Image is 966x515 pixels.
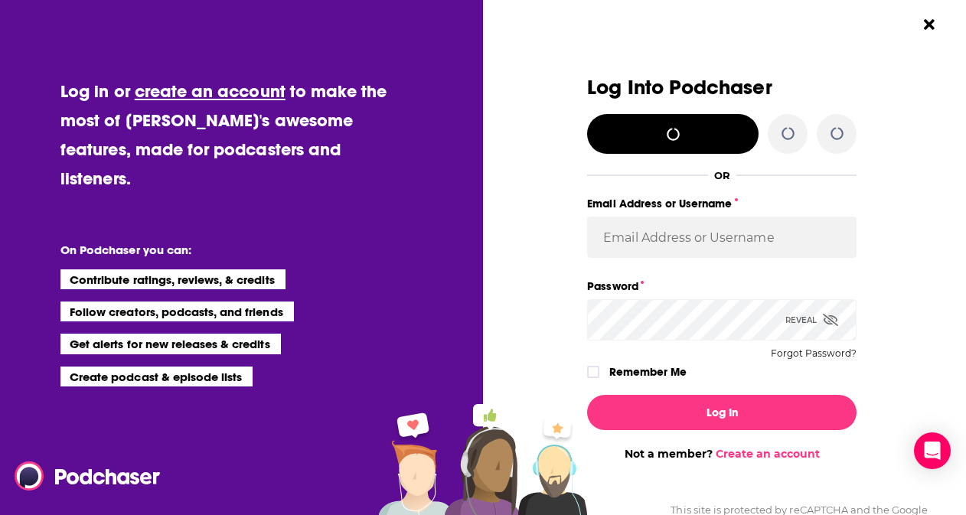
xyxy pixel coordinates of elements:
[60,269,286,289] li: Contribute ratings, reviews, & credits
[915,10,944,39] button: Close Button
[60,334,280,354] li: Get alerts for new releases & credits
[714,169,730,181] div: OR
[587,395,857,430] button: Log In
[609,362,687,382] label: Remember Me
[587,194,857,213] label: Email Address or Username
[60,243,367,257] li: On Podchaser you can:
[60,302,294,321] li: Follow creators, podcasts, and friends
[15,461,162,491] img: Podchaser - Follow, Share and Rate Podcasts
[771,348,857,359] button: Forgot Password?
[785,299,838,341] div: Reveal
[914,432,951,469] div: Open Intercom Messenger
[15,461,149,491] a: Podchaser - Follow, Share and Rate Podcasts
[587,217,857,258] input: Email Address or Username
[587,276,857,296] label: Password
[587,447,857,461] div: Not a member?
[587,77,857,99] h3: Log Into Podchaser
[135,80,286,102] a: create an account
[60,367,253,386] li: Create podcast & episode lists
[716,447,820,461] a: Create an account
